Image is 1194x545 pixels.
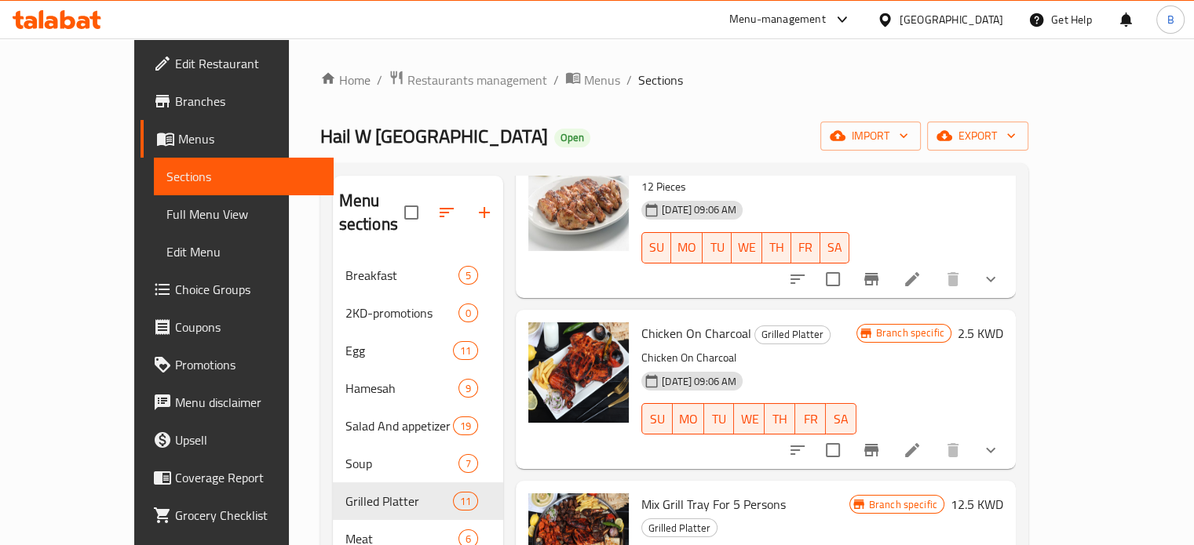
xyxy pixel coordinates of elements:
[798,236,814,259] span: FR
[175,92,321,111] span: Branches
[934,431,972,469] button: delete
[339,189,405,236] h2: Menu sections
[981,270,1000,289] svg: Show Choices
[459,381,477,396] span: 9
[175,280,321,299] span: Choice Groups
[333,445,504,482] div: Soup7
[528,322,629,423] img: Chicken On Charcoal
[801,408,820,431] span: FR
[762,232,791,263] button: TH
[671,232,703,263] button: MO
[458,379,478,398] div: items
[779,431,816,469] button: sort-choices
[345,492,453,510] span: Grilled Platter
[141,346,334,383] a: Promotions
[554,129,590,147] div: Open
[655,202,743,217] span: [DATE] 09:06 AM
[154,195,334,233] a: Full Menu View
[175,318,321,336] span: Coupons
[141,421,334,459] a: Upsell
[673,403,704,434] button: MO
[428,194,466,231] span: Sort sections
[454,494,477,509] span: 11
[820,122,921,151] button: import
[755,325,830,343] span: Grilled Platter
[903,270,922,289] a: Edit menu item
[466,194,503,231] button: Add section
[553,71,559,89] li: /
[972,431,1010,469] button: show more
[345,303,458,322] span: 2KD-promotions
[900,11,1003,28] div: [GEOGRAPHIC_DATA]
[769,236,785,259] span: TH
[345,266,458,285] span: Breakfast
[453,492,478,510] div: items
[320,70,1028,90] nav: breadcrumb
[528,151,629,251] img: Grilled Chicken Wings
[981,441,1000,460] svg: Show Choices
[779,260,816,298] button: sort-choices
[345,341,453,360] span: Egg
[679,408,698,431] span: MO
[703,232,732,263] button: TU
[345,454,458,473] div: Soup
[166,167,321,186] span: Sections
[826,403,856,434] button: SA
[141,459,334,496] a: Coverage Report
[141,496,334,534] a: Grocery Checklist
[641,177,849,197] p: 12 Pieces
[927,122,1028,151] button: export
[175,468,321,487] span: Coverage Report
[972,260,1010,298] button: show more
[141,383,334,421] a: Menu disclaimer
[175,393,321,412] span: Menu disclaimer
[870,325,951,340] span: Branch specific
[820,232,849,263] button: SA
[389,70,547,90] a: Restaurants management
[771,408,789,431] span: TH
[333,256,504,294] div: Breakfast5
[641,492,786,516] span: Mix Grill Tray For 5 Persons
[333,294,504,332] div: 2KD-promotions0
[154,158,334,195] a: Sections
[641,232,671,263] button: SU
[832,408,850,431] span: SA
[175,54,321,73] span: Edit Restaurant
[833,126,908,146] span: import
[626,71,632,89] li: /
[554,131,590,144] span: Open
[863,497,944,512] span: Branch specific
[459,268,477,283] span: 5
[754,325,831,344] div: Grilled Platter
[958,322,1003,344] h6: 2.5 KWD
[454,419,477,434] span: 19
[641,518,717,537] div: Grilled Platter
[459,306,477,321] span: 0
[765,403,795,434] button: TH
[642,519,717,537] span: Grilled Platter
[816,434,849,467] span: Select to update
[345,416,453,435] div: Salad And appetizer
[141,82,334,120] a: Branches
[816,263,849,296] span: Select to update
[141,271,334,308] a: Choice Groups
[584,71,620,89] span: Menus
[453,341,478,360] div: items
[175,355,321,374] span: Promotions
[454,343,477,358] span: 11
[395,196,428,229] span: Select all sections
[951,493,1003,515] h6: 12.5 KWD
[729,10,826,29] div: Menu-management
[458,454,478,473] div: items
[740,408,758,431] span: WE
[648,236,665,259] span: SU
[903,441,922,460] a: Edit menu item
[166,242,321,261] span: Edit Menu
[638,71,683,89] span: Sections
[175,506,321,525] span: Grocery Checklist
[320,71,371,89] a: Home
[154,233,334,271] a: Edit Menu
[655,374,743,389] span: [DATE] 09:06 AM
[853,431,890,469] button: Branch-specific-item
